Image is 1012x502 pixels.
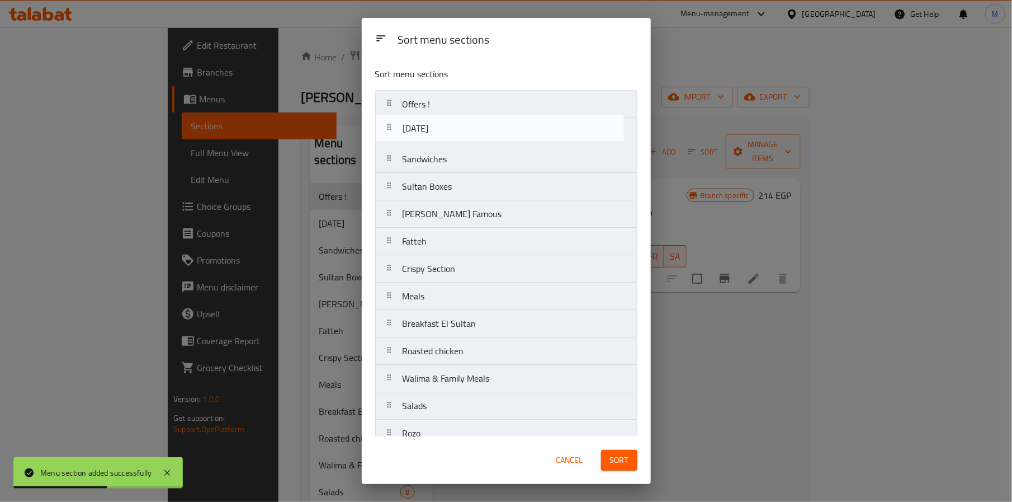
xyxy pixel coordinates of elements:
div: Sort menu sections [393,28,642,53]
button: Cancel [552,450,588,471]
span: Cancel [556,453,583,467]
button: Sort [601,450,637,471]
p: Sort menu sections [375,67,583,81]
span: Sort [610,453,628,467]
div: Menu section added successfully [40,467,152,479]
